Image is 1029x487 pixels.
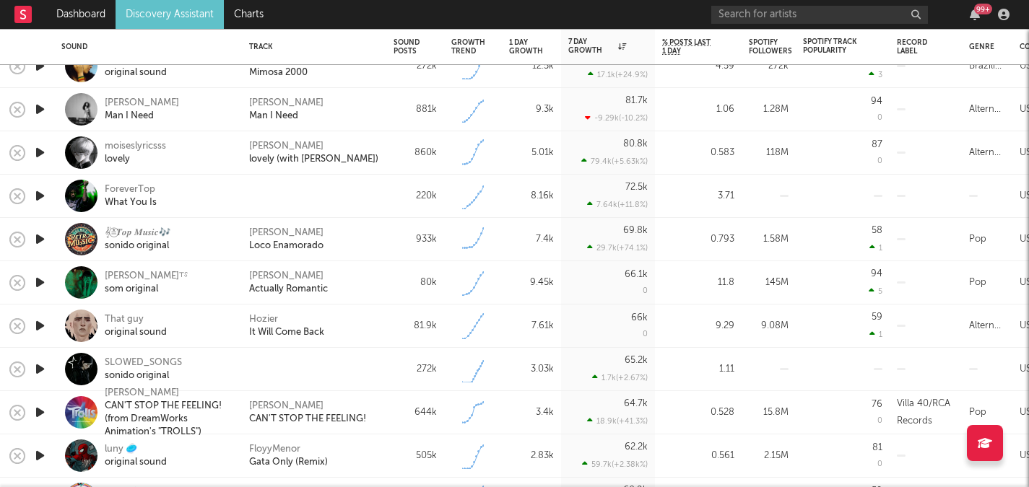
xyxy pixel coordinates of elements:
[105,53,171,79] a: ArchiveAmharaoriginal sound
[662,144,734,162] div: 0.583
[105,356,182,369] div: SLOWED_SONGS
[509,317,554,335] div: 7.61k
[643,287,648,295] div: 0
[105,369,182,382] div: sonido original
[625,356,648,365] div: 65.2k
[624,399,648,408] div: 64.7k
[871,97,882,106] div: 94
[509,38,543,56] div: 1 Day Growth
[105,196,157,209] div: What You Is
[897,38,933,56] div: Record Label
[711,6,928,24] input: Search for artists
[623,226,648,235] div: 69.8k
[869,70,882,79] div: 3
[749,58,789,75] div: 272k
[877,417,882,425] div: 0
[749,317,789,335] div: 9.08M
[588,70,648,79] div: 17.1k ( +24.9 % )
[249,413,366,426] a: CAN'T STOP THE FEELING!
[587,416,648,426] div: 18.9k ( +41.3 % )
[581,157,648,166] div: 79.4k ( +5.63k % )
[897,395,955,430] div: Villa 40/RCA Records
[249,66,308,79] div: Mimosa 2000
[872,312,882,322] div: 59
[749,101,789,118] div: 1.28M
[749,447,789,465] div: 2.15M
[105,66,171,79] div: original sound
[662,38,713,56] span: % Posts Last 1 Day
[105,387,231,400] div: [PERSON_NAME]
[394,404,437,421] div: 644k
[105,270,189,283] div: [PERSON_NAME]⸆⸉
[105,183,157,196] div: ForeverTop
[872,443,882,452] div: 81
[872,140,882,149] div: 87
[568,38,626,55] div: 7 Day Growth
[451,38,487,56] div: Growth Trend
[662,231,734,248] div: 0.793
[869,243,882,253] div: 1
[877,114,882,122] div: 0
[749,274,789,291] div: 145M
[249,270,324,283] a: [PERSON_NAME]
[105,456,167,469] div: original sound
[394,101,437,118] div: 881k
[105,270,189,296] a: [PERSON_NAME]⸆⸉som original
[105,443,167,456] div: luny 🥏
[105,227,170,240] div: 𝄟≛⃝𝑻𝒐𝒑 𝑴𝒖𝒔𝒊𝒄🎶
[394,274,437,291] div: 80k
[105,443,167,469] a: luny 🥏original sound
[625,442,648,452] div: 62.2k
[974,4,992,14] div: 99 +
[662,361,734,378] div: 1.11
[871,269,882,278] div: 94
[105,227,170,253] a: 𝄟≛⃝𝑻𝒐𝒑 𝑴𝒖𝒔𝒊𝒄🎶sonido original
[249,97,324,110] a: [PERSON_NAME]
[509,231,554,248] div: 7.4k
[249,400,324,413] div: [PERSON_NAME]
[877,157,882,165] div: 0
[249,110,298,123] div: Man I Need
[749,231,789,248] div: 1.58M
[509,274,554,291] div: 9.45k
[249,140,324,153] a: [PERSON_NAME]
[394,231,437,248] div: 933k
[662,317,734,335] div: 9.29
[631,313,648,323] div: 66k
[249,153,378,166] a: lovely (with [PERSON_NAME])
[105,240,170,253] div: sonido original
[249,313,278,326] a: Hozier
[625,270,648,279] div: 66.1k
[509,447,554,465] div: 2.83k
[969,404,986,421] div: Pop
[969,274,986,291] div: Pop
[969,317,1005,335] div: Alternative
[625,183,648,192] div: 72.5k
[582,460,648,469] div: 59.7k ( +2.38k % )
[662,447,734,465] div: 0.561
[869,286,882,296] div: 5
[662,58,734,75] div: 4.59
[869,330,882,339] div: 1
[394,38,420,56] div: Sound Posts
[509,58,554,75] div: 12.5k
[249,240,324,253] div: Loco Enamorado
[105,356,182,382] a: SLOWED_SONGSsonido original
[872,226,882,235] div: 58
[970,9,980,20] button: 99+
[249,326,324,339] a: It Will Come Back
[249,227,324,240] a: [PERSON_NAME]
[249,443,300,456] a: FloyyMenor
[105,313,167,326] div: That guy
[394,58,437,75] div: 272k
[249,456,328,469] a: Gata Only (Remix)
[249,283,328,296] a: Actually Romantic
[509,101,554,118] div: 9.3k
[969,101,1005,118] div: Alternative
